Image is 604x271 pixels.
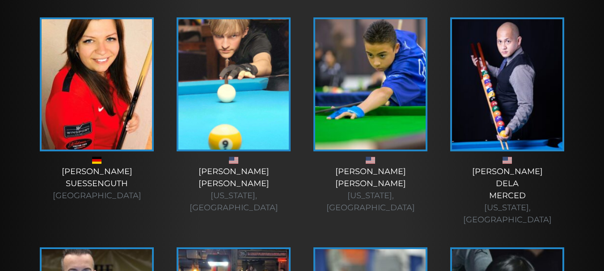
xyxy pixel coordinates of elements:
[452,19,562,150] img: photo-for-player-page-1-225x320.jpeg
[38,190,156,202] div: [GEOGRAPHIC_DATA]
[311,190,430,214] div: [US_STATE], [GEOGRAPHIC_DATA]
[38,17,156,202] a: [PERSON_NAME]Suessenguth [GEOGRAPHIC_DATA]
[448,166,567,226] div: [PERSON_NAME] dela Merced
[178,19,289,150] img: tanner-mckinney-profile-225x320.png
[42,19,152,150] img: melanie-sussenguth-225x320.jpg
[38,166,156,202] div: [PERSON_NAME] Suessenguth
[311,166,430,214] div: [PERSON_NAME] [PERSON_NAME]
[448,202,567,226] div: [US_STATE], [GEOGRAPHIC_DATA]
[174,190,293,214] div: [US_STATE], [GEOGRAPHIC_DATA]
[448,17,567,226] a: [PERSON_NAME]delaMerced [US_STATE], [GEOGRAPHIC_DATA]
[311,17,430,214] a: [PERSON_NAME][PERSON_NAME] [US_STATE], [GEOGRAPHIC_DATA]
[315,19,426,150] img: Ezra-Seymour-225x320.jpeg
[174,166,293,214] div: [PERSON_NAME] [PERSON_NAME]
[174,17,293,214] a: [PERSON_NAME][PERSON_NAME] [US_STATE], [GEOGRAPHIC_DATA]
